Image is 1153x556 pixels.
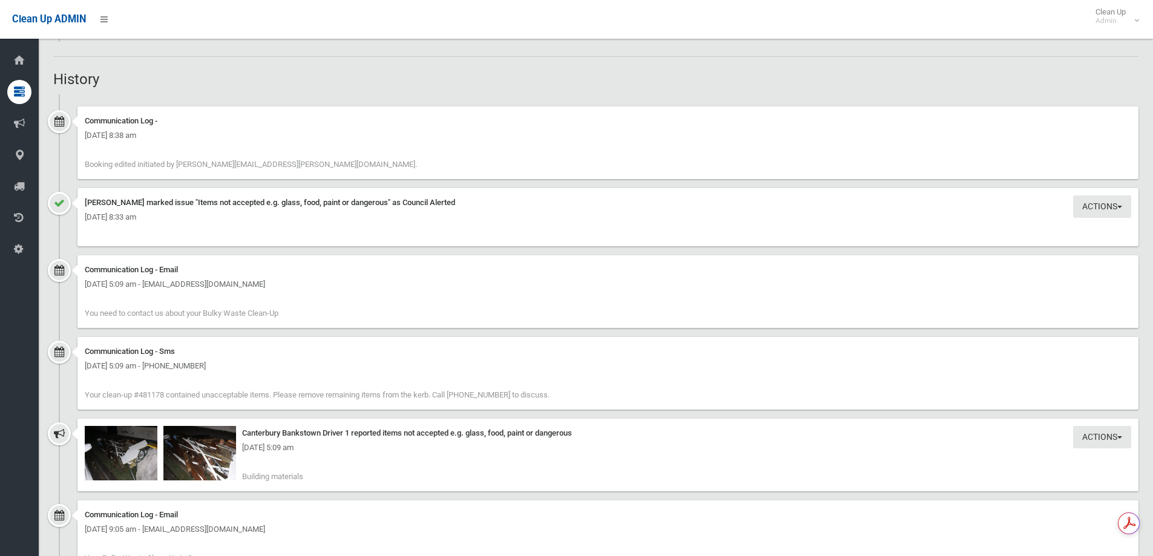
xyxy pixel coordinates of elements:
[85,426,157,480] img: 2025-09-1905.09.10607690336951024057.jpg
[85,128,1131,143] div: [DATE] 8:38 am
[1073,195,1131,218] button: Actions
[85,359,1131,373] div: [DATE] 5:09 am - [PHONE_NUMBER]
[85,440,1131,455] div: [DATE] 5:09 am
[85,508,1131,522] div: Communication Log - Email
[1096,16,1126,25] small: Admin
[85,309,278,318] span: You need to contact us about your Bulky Waste Clean-Up
[85,160,417,169] span: Booking edited initiated by [PERSON_NAME][EMAIL_ADDRESS][PERSON_NAME][DOMAIN_NAME].
[1073,426,1131,448] button: Actions
[12,13,86,25] span: Clean Up ADMIN
[242,472,303,481] span: Building materials
[53,71,1138,87] h2: History
[85,195,1131,210] div: [PERSON_NAME] marked issue "Items not accepted e.g. glass, food, paint or dangerous" as Council A...
[1089,7,1138,25] span: Clean Up
[85,390,550,399] span: Your clean-up #481178 contained unacceptable items. Please remove remaining items from the kerb. ...
[85,210,1131,224] div: [DATE] 8:33 am
[85,277,1131,292] div: [DATE] 5:09 am - [EMAIL_ADDRESS][DOMAIN_NAME]
[85,114,1131,128] div: Communication Log -
[163,426,236,480] img: 2025-09-1905.09.192457406812714760624.jpg
[85,263,1131,277] div: Communication Log - Email
[85,426,1131,440] div: Canterbury Bankstown Driver 1 reported items not accepted e.g. glass, food, paint or dangerous
[85,344,1131,359] div: Communication Log - Sms
[85,522,1131,537] div: [DATE] 9:05 am - [EMAIL_ADDRESS][DOMAIN_NAME]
